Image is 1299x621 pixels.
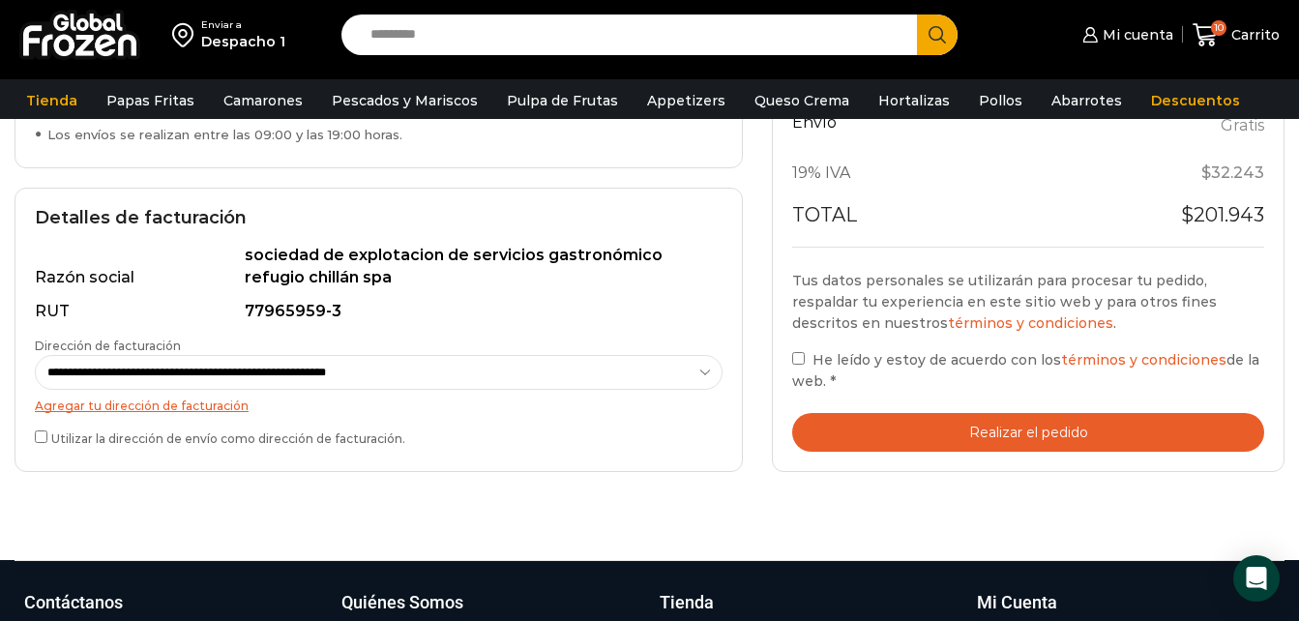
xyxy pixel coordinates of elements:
div: Razón social [35,267,241,289]
a: 10 Carrito [1193,13,1280,58]
a: Queso Crema [745,82,859,119]
span: 32.243 [1201,163,1264,182]
th: 19% IVA [792,152,1127,196]
input: Utilizar la dirección de envío como dirección de facturación. [35,430,47,443]
a: Descuentos [1141,82,1250,119]
span: Mi cuenta [1098,25,1173,44]
a: Hortalizas [869,82,959,119]
input: He leído y estoy de acuerdo con lostérminos y condicionesde la web. * [792,352,805,365]
span: $ [1181,203,1194,226]
a: Abarrotes [1042,82,1132,119]
div: Open Intercom Messenger [1233,555,1280,602]
bdi: 201.943 [1181,203,1264,226]
a: Papas Fritas [97,82,204,119]
h3: Contáctanos [24,590,123,615]
th: Envío [792,108,1127,152]
a: Tienda [16,82,87,119]
label: Utilizar la dirección de envío como dirección de facturación. [35,427,723,447]
label: Dirección de facturación [35,338,723,390]
a: Pescados y Mariscos [322,82,487,119]
a: Appetizers [637,82,735,119]
a: Pollos [969,82,1032,119]
h3: Tienda [660,590,714,615]
h2: Detalles de facturación [35,208,723,229]
span: Carrito [1226,25,1280,44]
th: Total [792,195,1127,246]
div: Los envíos se realizan entre las 09:00 y las 19:00 horas. [35,126,723,144]
a: Pulpa de Frutas [497,82,628,119]
span: $ [1201,163,1211,182]
a: términos y condiciones [948,314,1113,332]
h3: Mi Cuenta [977,590,1057,615]
span: He leído y estoy de acuerdo con los de la web. [792,351,1259,390]
a: Mi cuenta [1078,15,1172,54]
button: Search button [917,15,958,55]
p: Tus datos personales se utilizarán para procesar tu pedido, respaldar tu experiencia en este siti... [792,270,1264,335]
a: términos y condiciones [1061,351,1226,369]
button: Realizar el pedido [792,413,1264,453]
div: sociedad de explotacion de servicios gastronómico refugio chillán spa [245,245,713,289]
h3: Quiénes Somos [341,590,463,615]
div: RUT [35,301,241,323]
div: Despacho 1 [201,32,285,51]
select: Dirección de facturación [35,355,723,391]
a: Camarones [214,82,312,119]
div: Enviar a [201,18,285,32]
img: address-field-icon.svg [172,18,201,51]
abbr: requerido [830,372,836,390]
a: Agregar tu dirección de facturación [35,399,249,413]
label: Gratis [1221,112,1264,140]
span: 10 [1211,20,1226,36]
div: 77965959-3 [245,301,713,323]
